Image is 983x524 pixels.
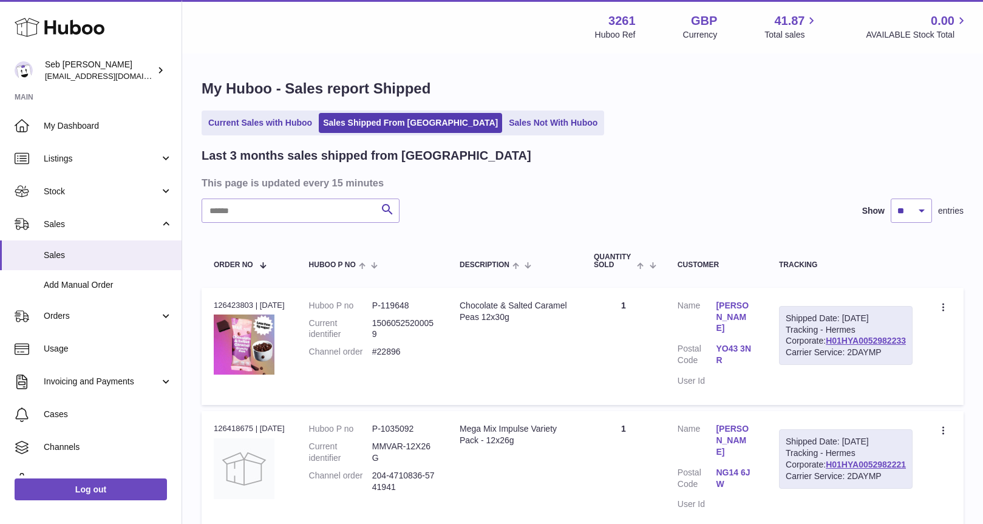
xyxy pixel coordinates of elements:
[716,300,755,335] a: [PERSON_NAME]
[938,205,964,217] span: entries
[716,423,755,458] a: [PERSON_NAME]
[309,470,372,493] dt: Channel order
[372,423,435,435] dd: P-1035092
[678,261,755,269] div: Customer
[44,120,172,132] span: My Dashboard
[691,13,717,29] strong: GBP
[372,300,435,311] dd: P-119648
[764,13,818,41] a: 41.87 Total sales
[15,478,167,500] a: Log out
[931,13,954,29] span: 0.00
[45,71,179,81] span: [EMAIL_ADDRESS][DOMAIN_NAME]
[608,13,636,29] strong: 3261
[866,13,968,41] a: 0.00 AVAILABLE Stock Total
[372,346,435,358] dd: #22896
[505,113,602,133] a: Sales Not With Huboo
[44,279,172,291] span: Add Manual Order
[214,438,274,499] img: no-photo.jpg
[44,343,172,355] span: Usage
[683,29,718,41] div: Currency
[862,205,885,217] label: Show
[15,61,33,80] img: ecom@bravefoods.co.uk
[786,436,906,447] div: Shipped Date: [DATE]
[309,318,372,341] dt: Current identifier
[460,423,570,446] div: Mega Mix Impulse Variety Pack - 12x26g
[309,441,372,464] dt: Current identifier
[44,310,160,322] span: Orders
[460,261,509,269] span: Description
[774,13,804,29] span: 41.87
[678,375,716,387] dt: User Id
[44,474,172,486] span: Settings
[826,336,906,345] a: H01HYA0052982233
[779,306,913,366] div: Tracking - Hermes Corporate:
[786,313,906,324] div: Shipped Date: [DATE]
[826,460,906,469] a: H01HYA0052982221
[309,423,372,435] dt: Huboo P no
[678,423,716,461] dt: Name
[202,79,964,98] h1: My Huboo - Sales report Shipped
[460,300,570,323] div: Chocolate & Salted Caramel Peas 12x30g
[309,261,356,269] span: Huboo P no
[214,261,253,269] span: Order No
[678,498,716,510] dt: User Id
[764,29,818,41] span: Total sales
[44,153,160,165] span: Listings
[214,423,285,434] div: 126418675 | [DATE]
[214,315,274,375] img: 32611658329658.jpg
[866,29,968,41] span: AVAILABLE Stock Total
[204,113,316,133] a: Current Sales with Huboo
[44,186,160,197] span: Stock
[372,318,435,341] dd: 15060525200059
[779,429,913,489] div: Tracking - Hermes Corporate:
[779,261,913,269] div: Tracking
[44,250,172,261] span: Sales
[786,347,906,358] div: Carrier Service: 2DAYMP
[202,176,961,189] h3: This page is updated every 15 minutes
[678,343,716,369] dt: Postal Code
[44,219,160,230] span: Sales
[716,343,755,366] a: YO43 3NR
[786,471,906,482] div: Carrier Service: 2DAYMP
[309,346,372,358] dt: Channel order
[319,113,502,133] a: Sales Shipped From [GEOGRAPHIC_DATA]
[44,409,172,420] span: Cases
[372,470,435,493] dd: 204-4710836-5741941
[595,29,636,41] div: Huboo Ref
[44,441,172,453] span: Channels
[202,148,531,164] h2: Last 3 months sales shipped from [GEOGRAPHIC_DATA]
[309,300,372,311] dt: Huboo P no
[678,467,716,493] dt: Postal Code
[582,288,665,405] td: 1
[214,300,285,311] div: 126423803 | [DATE]
[44,376,160,387] span: Invoicing and Payments
[45,59,154,82] div: Seb [PERSON_NAME]
[678,300,716,338] dt: Name
[594,253,634,269] span: Quantity Sold
[716,467,755,490] a: NG14 6JW
[372,441,435,464] dd: MMVAR-12X26G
